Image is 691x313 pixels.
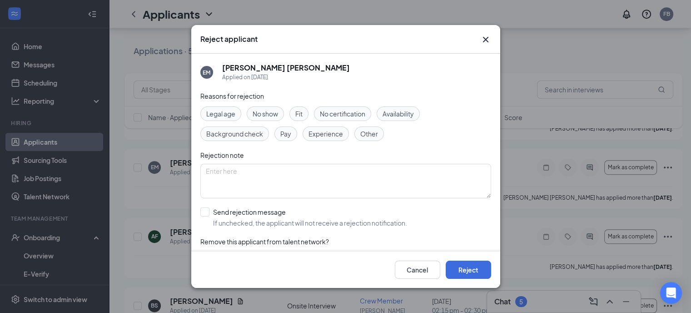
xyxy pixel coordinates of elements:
span: Reasons for rejection [200,92,264,100]
span: Rejection note [200,151,244,159]
span: Availability [383,109,414,119]
span: Pay [280,129,291,139]
span: No certification [320,109,365,119]
h3: Reject applicant [200,34,258,44]
span: No show [253,109,278,119]
span: Fit [295,109,303,119]
span: Background check [206,129,263,139]
button: Cancel [395,261,440,279]
span: Remove this applicant from talent network? [200,237,329,246]
h5: [PERSON_NAME] [PERSON_NAME] [222,63,350,73]
button: Reject [446,261,491,279]
div: EM [203,69,210,76]
span: Other [360,129,378,139]
button: Close [480,34,491,45]
svg: Cross [480,34,491,45]
span: Experience [308,129,343,139]
span: Legal age [206,109,235,119]
div: Applied on [DATE] [222,73,350,82]
div: Open Intercom Messenger [660,282,682,304]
